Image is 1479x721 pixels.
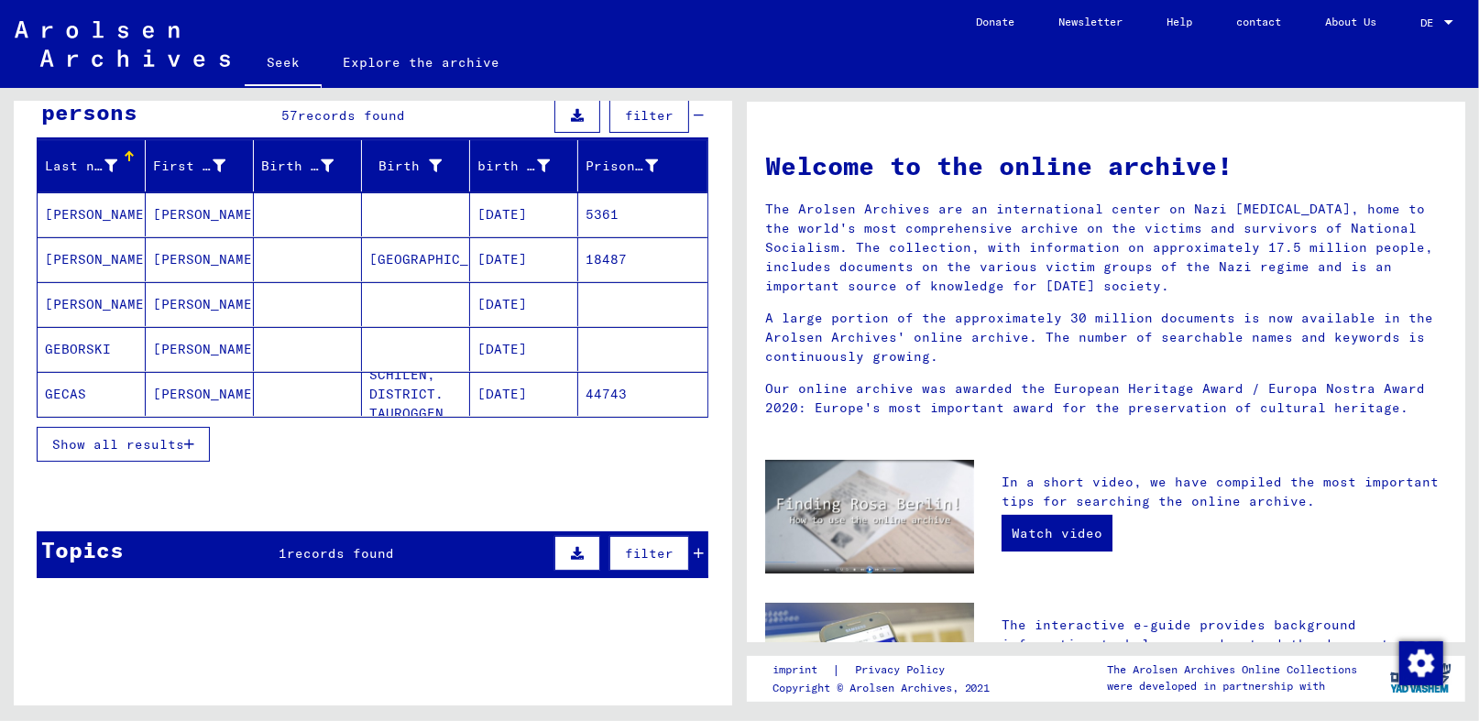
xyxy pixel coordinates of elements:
font: The interactive e-guide provides background information to help you understand the documents. You... [1002,617,1446,710]
font: Copyright © Arolsen Archives, 2021 [772,681,991,694]
div: Last name [45,151,145,180]
div: Birth [369,151,469,180]
div: Prisoner # [586,151,685,180]
mat-header-cell: Birth name [254,140,362,191]
font: Welcome to the online archive! [765,149,1232,181]
a: imprint [772,661,832,680]
mat-header-cell: Prisoner # [578,140,707,191]
font: DE [1420,16,1433,29]
div: Birth name [261,151,361,180]
font: 18487 [586,251,627,268]
font: Topics [41,536,124,563]
font: First name [153,158,236,174]
font: [DATE] [477,251,527,268]
font: [PERSON_NAME] [153,296,260,312]
font: filter [625,107,674,124]
font: [PERSON_NAME] [153,251,260,268]
font: [PERSON_NAME] [45,296,152,312]
font: Watch video [1012,525,1102,541]
font: [DATE] [477,386,527,402]
font: Privacy Policy [855,662,945,676]
font: records found [288,545,395,562]
mat-header-cell: birth date [470,140,578,191]
font: 1 [279,545,288,562]
font: SCHILEN, DISTRICT. TAUROGGEN [369,366,444,421]
font: GECAS [45,386,86,402]
button: Show all results [37,427,210,462]
font: Birth name [261,158,344,174]
font: contact [1236,15,1281,28]
font: GEBORSKI [45,341,111,357]
font: 57 [282,107,299,124]
font: persons [41,98,137,126]
font: 44743 [586,386,627,402]
a: Seek [245,40,322,88]
font: Help [1167,15,1192,28]
font: [DATE] [477,206,527,223]
font: [PERSON_NAME] [45,251,152,268]
font: Show all results [52,436,184,453]
font: [DATE] [477,341,527,357]
font: records found [299,107,406,124]
font: Donate [976,15,1014,28]
font: The Arolsen Archives are an international center on Nazi [MEDICAL_DATA], home to the world's most... [765,201,1433,294]
font: In a short video, we have compiled the most important tips for searching the online archive. [1002,474,1439,509]
mat-header-cell: First name [146,140,254,191]
font: | [832,661,840,678]
a: Privacy Policy [840,661,967,680]
font: were developed in partnership with [1108,679,1326,693]
font: imprint [772,662,817,676]
font: Newsletter [1058,15,1123,28]
mat-header-cell: Last name [38,140,146,191]
img: Arolsen_neg.svg [15,21,230,67]
font: [PERSON_NAME] [153,386,260,402]
a: Explore the archive [322,40,522,84]
button: filter [609,98,689,133]
font: 5361 [586,206,619,223]
font: [PERSON_NAME] [153,206,260,223]
font: [PERSON_NAME] [45,206,152,223]
img: yv_logo.png [1386,655,1455,701]
font: birth date [477,158,560,174]
font: A large portion of the approximately 30 million documents is now available in the Arolsen Archive... [765,310,1433,365]
font: Seek [267,54,300,71]
font: [PERSON_NAME] [153,341,260,357]
font: Prisoner # [586,158,668,174]
div: birth date [477,151,577,180]
div: First name [153,151,253,180]
font: Explore the archive [344,54,500,71]
font: Last name [45,158,119,174]
font: [DATE] [477,296,527,312]
button: filter [609,536,689,571]
img: Change consent [1399,641,1443,685]
font: Our online archive was awarded the European Heritage Award / Europa Nostra Award 2020: Europe's m... [765,380,1425,416]
img: video.jpg [765,460,974,574]
mat-header-cell: Birth [362,140,470,191]
font: The Arolsen Archives Online Collections [1108,662,1358,676]
a: Watch video [1002,515,1112,552]
font: Birth [378,158,420,174]
font: [GEOGRAPHIC_DATA] [369,251,509,268]
font: filter [625,545,674,562]
font: About Us [1325,15,1376,28]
